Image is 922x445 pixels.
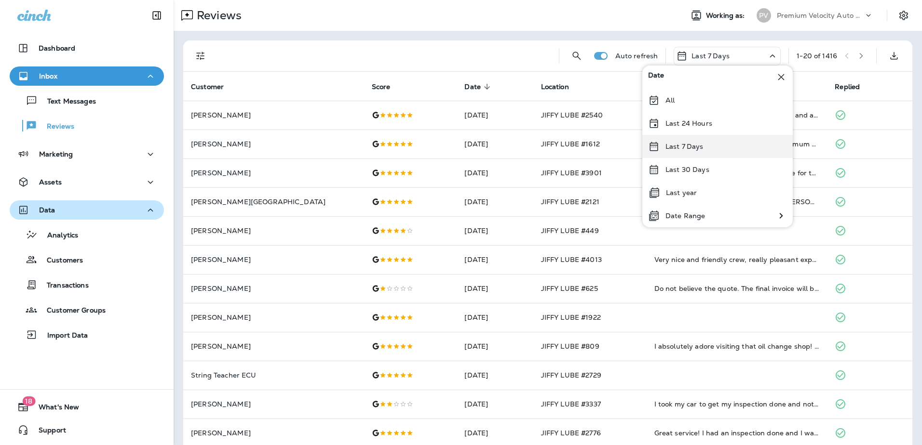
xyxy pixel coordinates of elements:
td: [DATE] [457,332,533,361]
div: Do not believe the quote. The final invoice will be 3 times higher. If you cannot pay they call t... [654,284,820,293]
span: JIFFY LUBE #2540 [541,111,603,119]
button: Filters [191,46,210,65]
button: Inbox [10,66,164,86]
p: Inbox [39,72,57,80]
p: All [665,96,675,104]
p: [PERSON_NAME] [191,111,356,119]
span: Date [464,83,481,91]
span: JIFFY LUBE #1922 [541,313,601,322]
td: [DATE] [457,216,533,245]
button: Export as CSV [884,46,904,65]
span: JIFFY LUBE #2776 [541,429,601,437]
span: Working as: [706,12,747,20]
p: Last 7 Days [665,143,704,150]
p: [PERSON_NAME] [191,169,356,177]
span: 18 [22,396,35,406]
div: I took my car to get my inspection done and noticed it was taking a while when I was waiting in t... [654,399,820,409]
td: [DATE] [457,245,533,274]
button: Analytics [10,224,164,245]
td: [DATE] [457,274,533,303]
p: Reviews [193,8,242,23]
span: Date [648,71,664,83]
span: JIFFY LUBE #2121 [541,197,599,206]
button: Dashboard [10,39,164,58]
button: Support [10,420,164,440]
p: Analytics [38,231,78,240]
button: Assets [10,172,164,192]
p: Customers [37,256,83,265]
span: JIFFY LUBE #449 [541,226,599,235]
span: Date [464,82,493,91]
span: Score [372,82,403,91]
div: 1 - 20 of 1416 [797,52,837,60]
button: Text Messages [10,91,164,111]
button: Collapse Sidebar [143,6,170,25]
p: [PERSON_NAME] [191,285,356,292]
td: [DATE] [457,158,533,187]
span: JIFFY LUBE #4013 [541,255,602,264]
td: [DATE] [457,361,533,390]
span: Support [29,426,66,438]
span: Replied [835,82,872,91]
p: [PERSON_NAME] [191,256,356,263]
button: Import Data [10,325,164,345]
p: Premium Velocity Auto dba Jiffy Lube [777,12,864,19]
td: [DATE] [457,101,533,130]
p: Last 30 Days [665,166,709,173]
button: 18What's New [10,397,164,417]
button: Transactions [10,275,164,295]
td: [DATE] [457,130,533,158]
p: [PERSON_NAME] [191,227,356,235]
button: Customers [10,249,164,270]
div: Great service! I had an inspection done and I was in and out in no time. It was my first time the... [654,428,820,438]
td: [DATE] [457,303,533,332]
span: What's New [29,403,79,415]
p: Assets [39,178,62,186]
p: Dashboard [39,44,75,52]
button: Customer Groups [10,300,164,320]
button: Search Reviews [567,46,586,65]
p: Import Data [38,331,88,340]
span: Score [372,83,391,91]
button: Settings [895,7,912,24]
td: [DATE] [457,390,533,419]
button: Reviews [10,116,164,136]
span: Replied [835,83,860,91]
p: Last 7 Days [691,52,730,60]
p: Last year [666,189,697,196]
p: Text Messages [38,97,96,106]
span: Location [541,82,582,91]
p: Date Range [665,212,705,220]
span: JIFFY LUBE #625 [541,284,598,293]
span: JIFFY LUBE #3901 [541,169,602,177]
span: Location [541,83,569,91]
p: Auto refresh [615,52,658,60]
span: Customer [191,82,236,91]
p: Last 24 Hours [665,119,712,127]
button: Marketing [10,144,164,164]
td: [DATE] [457,187,533,216]
span: JIFFY LUBE #809 [541,342,599,351]
span: JIFFY LUBE #2729 [541,371,601,380]
p: [PERSON_NAME][GEOGRAPHIC_DATA] [191,198,356,206]
p: [PERSON_NAME] [191,314,356,321]
div: PV [757,8,771,23]
p: [PERSON_NAME] [191,342,356,350]
span: JIFFY LUBE #1612 [541,140,600,148]
p: Data [39,206,55,214]
p: Reviews [37,122,74,131]
p: Marketing [39,150,73,158]
p: [PERSON_NAME] [191,400,356,408]
p: Customer Groups [37,306,106,315]
p: String Teacher ECU [191,371,356,379]
div: I absolutely adore visiting that oil change shop! The staff is always so friendly, helpful, and k... [654,341,820,351]
p: [PERSON_NAME] [191,140,356,148]
p: Transactions [37,281,89,290]
button: Data [10,200,164,220]
p: [PERSON_NAME] [191,429,356,437]
div: Very nice and friendly crew, really pleasant experience [654,255,820,264]
span: JIFFY LUBE #3337 [541,400,601,408]
span: Customer [191,83,224,91]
